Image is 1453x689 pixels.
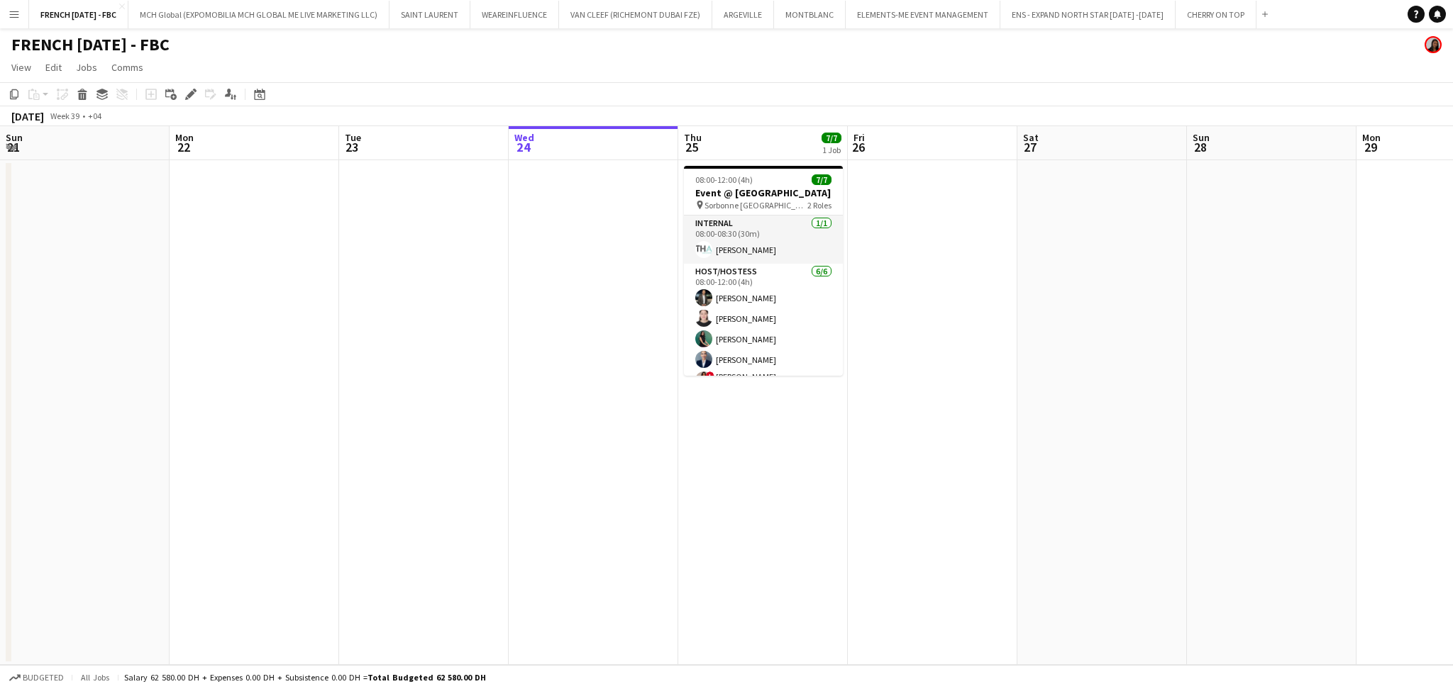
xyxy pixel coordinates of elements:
button: WEAREINFLUENCE [470,1,559,28]
span: Fri [853,131,865,144]
button: SAINT LAURENT [390,1,470,28]
span: 7/7 [822,133,841,143]
span: All jobs [78,672,112,683]
button: MONTBLANC [774,1,846,28]
app-card-role: Host/Hostess6/608:00-12:00 (4h)[PERSON_NAME][PERSON_NAME][PERSON_NAME][PERSON_NAME]![PERSON_NAME]... [684,264,843,419]
button: FRENCH [DATE] - FBC [29,1,128,28]
span: Comms [111,61,143,74]
button: ARGEVILLE [712,1,774,28]
span: Mon [1362,131,1381,144]
button: Budgeted [7,670,66,685]
div: Salary 62 580.00 DH + Expenses 0.00 DH + Subsistence 0.00 DH = [124,672,486,683]
span: Sun [6,131,23,144]
span: Total Budgeted 62 580.00 DH [368,672,486,683]
span: 24 [512,139,534,155]
a: Edit [40,58,67,77]
button: ELEMENTS-ME EVENT MANAGEMENT [846,1,1000,28]
span: Sorbonne [GEOGRAPHIC_DATA] [705,200,807,211]
button: ENS - EXPAND NORTH STAR [DATE] -[DATE] [1000,1,1176,28]
span: 23 [343,139,361,155]
span: 7/7 [812,174,832,185]
span: 2 Roles [807,200,832,211]
span: Mon [175,131,194,144]
span: Sat [1023,131,1039,144]
h3: Event @ [GEOGRAPHIC_DATA] [684,186,843,199]
span: Budgeted [23,673,64,683]
span: Sun [1193,131,1210,144]
app-card-role: Internal1/108:00-08:30 (30m)[PERSON_NAME] [684,215,843,264]
h1: FRENCH [DATE] - FBC [11,34,170,55]
span: Wed [514,131,534,144]
div: [DATE] [11,109,44,123]
span: 25 [682,139,702,155]
div: 1 Job [822,145,841,155]
span: 27 [1021,139,1039,155]
span: Thu [684,131,702,144]
a: Jobs [70,58,103,77]
span: View [11,61,31,74]
span: Tue [345,131,361,144]
span: Jobs [76,61,97,74]
span: 22 [173,139,194,155]
span: 26 [851,139,865,155]
app-user-avatar: Sara Mendhao [1425,36,1442,53]
a: View [6,58,37,77]
span: Week 39 [47,111,82,121]
button: CHERRY ON TOP [1176,1,1256,28]
span: 28 [1190,139,1210,155]
a: Comms [106,58,149,77]
button: MCH Global (EXPOMOBILIA MCH GLOBAL ME LIVE MARKETING LLC) [128,1,390,28]
span: 08:00-12:00 (4h) [695,174,753,185]
span: ! [706,371,714,380]
div: +04 [88,111,101,121]
span: 29 [1360,139,1381,155]
app-job-card: 08:00-12:00 (4h)7/7Event @ [GEOGRAPHIC_DATA] Sorbonne [GEOGRAPHIC_DATA]2 RolesInternal1/108:00-08... [684,166,843,376]
span: Edit [45,61,62,74]
span: 21 [4,139,23,155]
button: VAN CLEEF (RICHEMONT DUBAI FZE) [559,1,712,28]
